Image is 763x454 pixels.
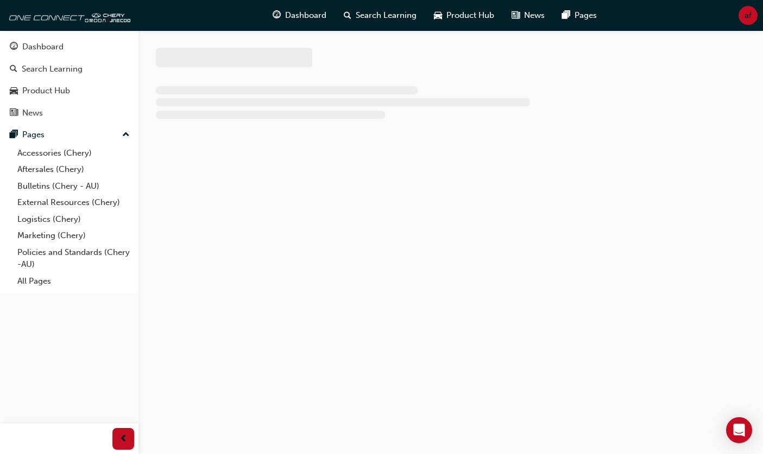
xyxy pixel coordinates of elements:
[575,9,597,22] span: Pages
[22,129,45,141] div: Pages
[22,107,43,119] div: News
[4,103,134,123] a: News
[356,9,417,22] span: Search Learning
[4,59,134,79] a: Search Learning
[745,9,752,22] span: af
[726,417,752,443] div: Open Intercom Messenger
[122,128,130,142] span: up-icon
[10,86,18,96] span: car-icon
[5,4,130,26] img: oneconnect
[4,35,134,125] button: DashboardSearch LearningProduct HubNews
[10,65,17,74] span: search-icon
[13,273,134,290] a: All Pages
[13,178,134,195] a: Bulletins (Chery - AU)
[4,37,134,57] a: Dashboard
[524,9,545,22] span: News
[10,130,18,140] span: pages-icon
[13,194,134,211] a: External Resources (Chery)
[13,145,134,162] a: Accessories (Chery)
[119,432,128,446] span: prev-icon
[434,9,442,22] span: car-icon
[553,4,606,27] a: pages-iconPages
[446,9,494,22] span: Product Hub
[13,211,134,228] a: Logistics (Chery)
[264,4,335,27] a: guage-iconDashboard
[13,161,134,178] a: Aftersales (Chery)
[22,41,64,53] div: Dashboard
[512,9,520,22] span: news-icon
[22,85,70,97] div: Product Hub
[4,125,134,145] button: Pages
[22,63,83,75] div: Search Learning
[13,227,134,244] a: Marketing (Chery)
[335,4,425,27] a: search-iconSearch Learning
[344,9,351,22] span: search-icon
[562,9,570,22] span: pages-icon
[273,9,281,22] span: guage-icon
[10,42,18,52] span: guage-icon
[10,108,18,118] span: news-icon
[503,4,553,27] a: news-iconNews
[13,244,134,273] a: Policies and Standards (Chery -AU)
[4,81,134,101] a: Product Hub
[425,4,503,27] a: car-iconProduct Hub
[739,6,758,25] button: af
[285,9,326,22] span: Dashboard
